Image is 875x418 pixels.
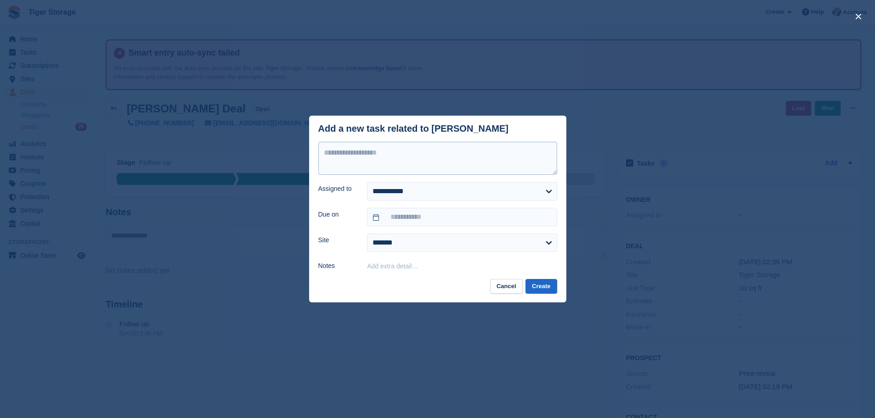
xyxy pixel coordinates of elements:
[318,123,509,134] div: Add a new task related to [PERSON_NAME]
[490,279,523,294] button: Cancel
[367,262,418,270] button: Add extra detail…
[318,210,356,219] label: Due on
[851,9,866,24] button: close
[318,235,356,245] label: Site
[318,261,356,271] label: Notes
[318,184,356,194] label: Assigned to
[525,279,557,294] button: Create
